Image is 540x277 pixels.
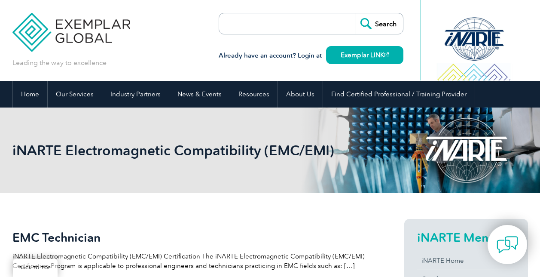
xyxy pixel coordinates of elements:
[12,58,107,68] p: Leading the way to excellence
[230,81,278,108] a: Resources
[13,81,47,108] a: Home
[12,142,342,159] h1: iNARTE Electromagnetic Compatibility (EMC/EMI)
[417,252,515,270] a: iNARTE Home
[417,231,515,244] h2: iNARTE Menu
[102,81,169,108] a: Industry Partners
[12,252,373,271] p: iNARTE Electromagnetic Compatibility (EMC/EMI) Certification The iNARTE Electromagnetic Compatibi...
[323,81,475,108] a: Find Certified Professional / Training Provider
[12,231,373,244] h2: EMC Technician
[356,13,403,34] input: Search
[278,81,323,108] a: About Us
[384,52,389,57] img: open_square.png
[48,81,102,108] a: Our Services
[169,81,230,108] a: News & Events
[13,259,58,277] a: BACK TO TOP
[497,234,518,255] img: contact-chat.png
[326,46,403,64] a: Exemplar LINK
[219,50,403,61] h3: Already have an account? Login at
